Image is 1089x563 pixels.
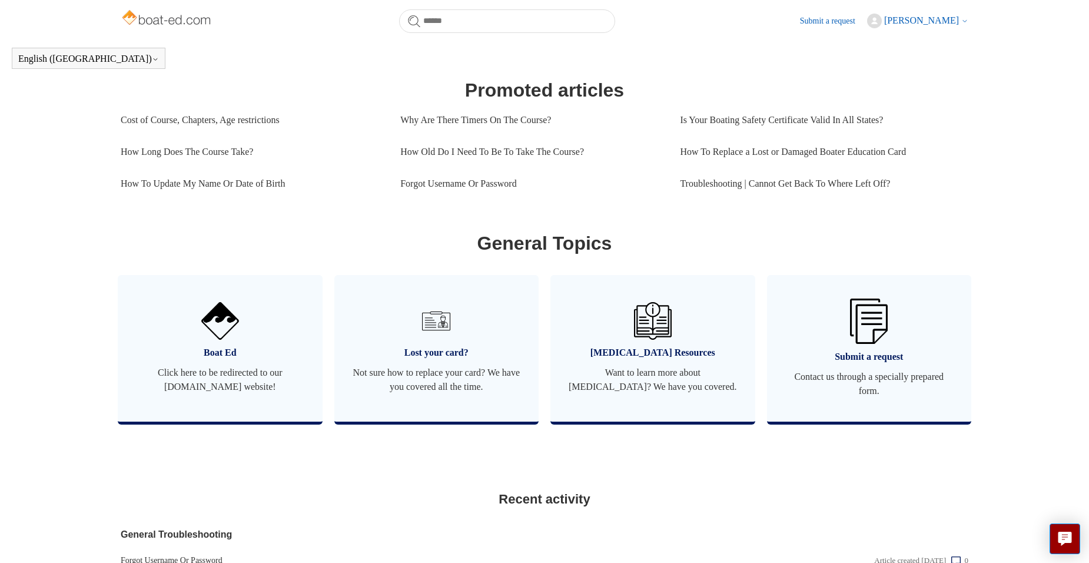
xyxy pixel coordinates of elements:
span: Want to learn more about [MEDICAL_DATA]? We have you covered. [568,366,738,394]
h1: General Topics [121,229,968,257]
a: General Troubleshooting [121,528,714,542]
a: Lost your card? Not sure how to replace your card? We have you covered all the time. [334,275,539,422]
a: Cost of Course, Chapters, Age restrictions [121,104,383,136]
a: How To Replace a Lost or Damaged Boater Education Card [680,136,959,168]
a: Why Are There Timers On The Course? [400,104,662,136]
a: Submit a request Contact us through a specially prepared form. [767,275,972,422]
a: Boat Ed Click here to be redirected to our [DOMAIN_NAME] website! [118,275,323,422]
a: How To Update My Name Or Date of Birth [121,168,383,200]
input: Search [399,9,615,33]
h2: Recent activity [121,489,968,509]
span: Boat Ed [135,346,305,360]
span: [MEDICAL_DATA] Resources [568,346,738,360]
a: Is Your Boating Safety Certificate Valid In All States? [680,104,959,136]
h1: Promoted articles [121,76,968,104]
span: Submit a request [785,350,954,364]
span: Click here to be redirected to our [DOMAIN_NAME] website! [135,366,305,394]
button: English ([GEOGRAPHIC_DATA]) [18,54,159,64]
button: Live chat [1050,524,1080,554]
img: Boat-Ed Help Center home page [121,7,214,31]
a: Troubleshooting | Cannot Get Back To Where Left Off? [680,168,959,200]
a: How Long Does The Course Take? [121,136,383,168]
span: Lost your card? [352,346,522,360]
span: [PERSON_NAME] [884,15,959,25]
a: How Old Do I Need To Be To Take The Course? [400,136,662,168]
img: 01HZPCYVNCVF44JPJQE4DN11EA [201,302,239,340]
a: [MEDICAL_DATA] Resources Want to learn more about [MEDICAL_DATA]? We have you covered. [550,275,755,422]
img: 01HZPCYVZMCNPYXCC0DPA2R54M [634,302,672,340]
a: Forgot Username Or Password [400,168,662,200]
button: [PERSON_NAME] [867,14,968,28]
img: 01HZPCYVT14CG9T703FEE4SFXC [417,302,455,340]
img: 01HZPCYW3NK71669VZTW7XY4G9 [850,299,888,344]
span: Not sure how to replace your card? We have you covered all the time. [352,366,522,394]
span: Contact us through a specially prepared form. [785,370,954,398]
a: Submit a request [800,15,867,27]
